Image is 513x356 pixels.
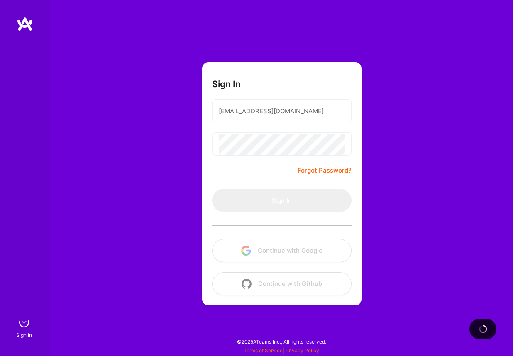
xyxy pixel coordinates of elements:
input: Email... [219,100,345,122]
a: sign inSign In [17,314,32,339]
a: Privacy Policy [286,347,319,354]
img: icon [242,279,252,289]
div: © 2025 ATeams Inc., All rights reserved. [50,331,513,352]
a: Terms of Service [244,347,283,354]
button: Continue with Google [212,239,352,262]
a: Forgot Password? [298,166,352,176]
button: Continue with Github [212,272,352,295]
button: Sign In [212,189,352,212]
img: loading [479,324,488,334]
div: Sign In [16,331,32,339]
img: logo [17,17,33,32]
img: sign in [16,314,32,331]
h3: Sign In [212,79,241,89]
img: icon [241,246,251,256]
span: | [244,347,319,354]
